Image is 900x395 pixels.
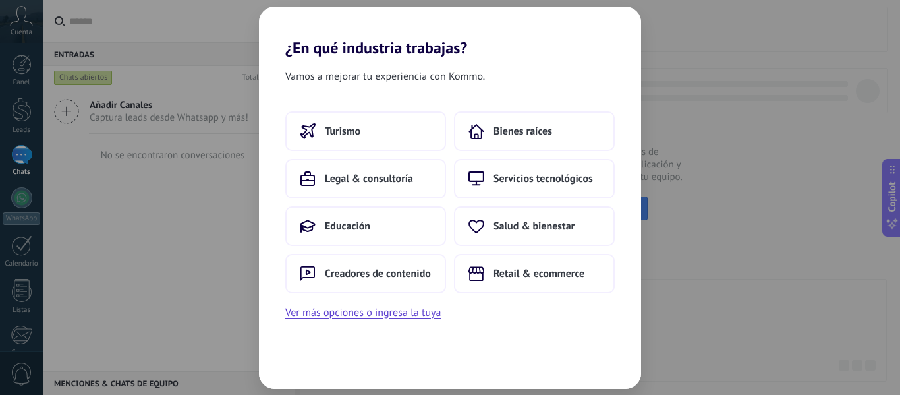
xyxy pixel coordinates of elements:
[285,304,441,321] button: Ver más opciones o ingresa la tuya
[285,254,446,293] button: Creadores de contenido
[493,267,584,280] span: Retail & ecommerce
[493,172,593,185] span: Servicios tecnológicos
[325,220,370,233] span: Educación
[325,172,413,185] span: Legal & consultoría
[285,68,485,85] span: Vamos a mejorar tu experiencia con Kommo.
[493,220,575,233] span: Salud & bienestar
[493,125,552,138] span: Bienes raíces
[325,267,431,280] span: Creadores de contenido
[285,159,446,198] button: Legal & consultoría
[454,206,615,246] button: Salud & bienestar
[325,125,360,138] span: Turismo
[454,111,615,151] button: Bienes raíces
[285,206,446,246] button: Educación
[454,159,615,198] button: Servicios tecnológicos
[454,254,615,293] button: Retail & ecommerce
[285,111,446,151] button: Turismo
[259,7,641,57] h2: ¿En qué industria trabajas?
